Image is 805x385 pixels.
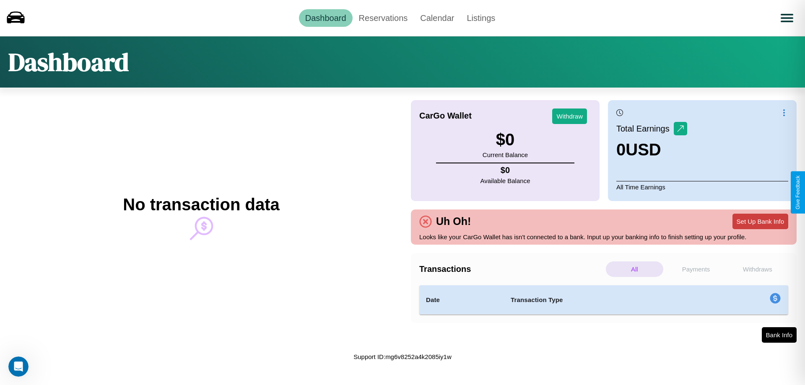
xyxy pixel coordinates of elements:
[8,357,29,377] iframe: Intercom live chat
[419,285,788,315] table: simple table
[460,9,501,27] a: Listings
[606,261,663,277] p: All
[795,176,801,209] div: Give Feedback
[480,175,530,186] p: Available Balance
[419,111,472,121] h4: CarGo Wallet
[667,261,725,277] p: Payments
[480,165,530,175] h4: $ 0
[616,140,687,159] h3: 0 USD
[123,195,279,214] h2: No transaction data
[552,109,587,124] button: Withdraw
[353,351,452,362] p: Support ID: mg6v8252a4k2085iy1w
[762,327,797,343] button: Bank Info
[419,231,788,243] p: Looks like your CarGo Wallet has isn't connected to a bank. Input up your banking info to finish ...
[511,295,701,305] h4: Transaction Type
[426,295,497,305] h4: Date
[432,215,475,227] h4: Uh Oh!
[732,214,788,229] button: Set Up Bank Info
[616,121,674,136] p: Total Earnings
[483,149,528,160] p: Current Balance
[414,9,460,27] a: Calendar
[8,45,129,79] h1: Dashboard
[483,130,528,149] h3: $ 0
[299,9,353,27] a: Dashboard
[729,261,786,277] p: Withdraws
[775,6,799,30] button: Open menu
[353,9,414,27] a: Reservations
[419,264,604,274] h4: Transactions
[616,181,788,193] p: All Time Earnings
